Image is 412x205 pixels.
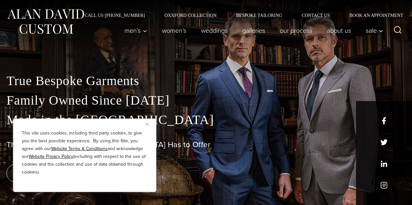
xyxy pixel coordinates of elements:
[75,13,155,18] a: Call Us [PHONE_NUMBER]
[226,13,292,18] a: Bespoke Tailoring
[390,23,405,38] button: View Search Form
[117,24,387,37] nav: Primary Navigation
[340,13,405,18] a: Book an Appointment
[7,140,405,149] h1: The Best Custom Suits [GEOGRAPHIC_DATA] Has to Offer
[146,123,149,126] img: Close
[75,13,405,18] nav: Secondary Navigation
[366,27,383,34] span: Sale
[22,129,148,176] p: This site uses cookies, including third party cookies, to give you the best possible experience. ...
[235,24,273,37] a: Galleries
[7,164,98,182] a: book an appointment
[7,7,85,36] img: Alan David Custom
[146,120,153,128] button: Close
[292,13,340,18] a: Contact Us
[155,24,194,37] a: Women’s
[7,71,405,130] p: True Bespoke Garments Family Owned Since [DATE] Made in the [GEOGRAPHIC_DATA]
[51,145,107,152] a: Website Terms & Conditions
[155,13,226,18] a: Oxxford Collection
[29,153,73,160] a: Website Privacy Policy
[194,24,235,37] a: weddings
[124,27,147,34] span: Men’s
[320,24,359,37] a: About Us
[273,24,320,37] a: Our Process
